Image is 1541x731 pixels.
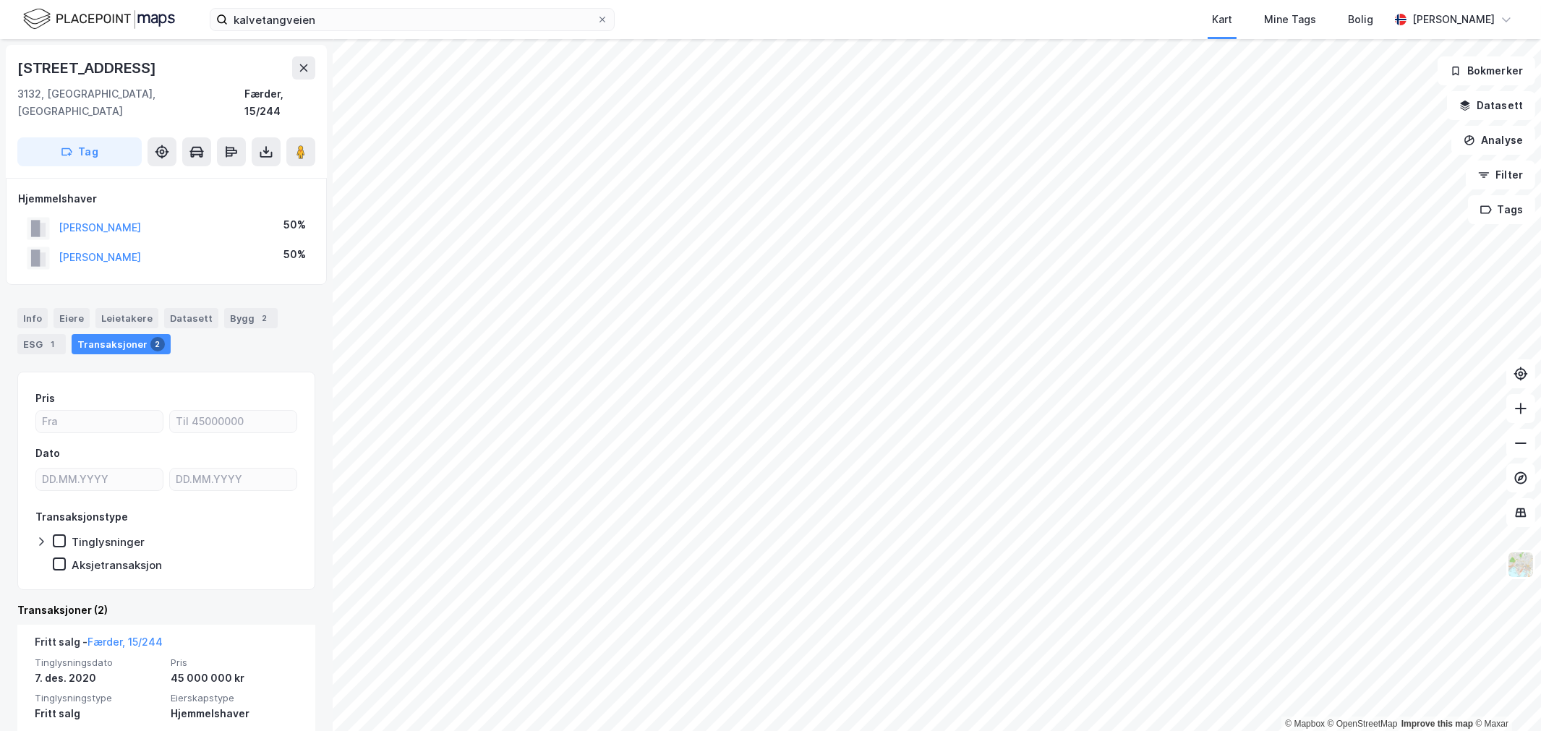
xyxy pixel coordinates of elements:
[1438,56,1535,85] button: Bokmerker
[35,445,60,462] div: Dato
[35,692,162,704] span: Tinglysningstype
[23,7,175,32] img: logo.f888ab2527a4732fd821a326f86c7f29.svg
[95,308,158,328] div: Leietakere
[18,190,315,208] div: Hjemmelshaver
[35,670,162,687] div: 7. des. 2020
[1212,11,1232,28] div: Kart
[35,390,55,407] div: Pris
[17,334,66,354] div: ESG
[17,308,48,328] div: Info
[35,705,162,722] div: Fritt salg
[1348,11,1373,28] div: Bolig
[257,311,272,325] div: 2
[72,558,162,572] div: Aksjetransaksjon
[1466,161,1535,189] button: Filter
[17,137,142,166] button: Tag
[171,670,298,687] div: 45 000 000 kr
[35,657,162,669] span: Tinglysningsdato
[283,246,306,263] div: 50%
[164,308,218,328] div: Datasett
[35,508,128,526] div: Transaksjonstype
[46,337,60,351] div: 1
[54,308,90,328] div: Eiere
[244,85,315,120] div: Færder, 15/244
[1285,719,1325,729] a: Mapbox
[150,337,165,351] div: 2
[171,692,298,704] span: Eierskapstype
[1468,195,1535,224] button: Tags
[72,535,145,549] div: Tinglysninger
[72,334,171,354] div: Transaksjoner
[1412,11,1495,28] div: [PERSON_NAME]
[1447,91,1535,120] button: Datasett
[87,636,163,648] a: Færder, 15/244
[1328,719,1398,729] a: OpenStreetMap
[170,411,296,432] input: Til 45000000
[17,56,159,80] div: [STREET_ADDRESS]
[17,85,244,120] div: 3132, [GEOGRAPHIC_DATA], [GEOGRAPHIC_DATA]
[17,602,315,619] div: Transaksjoner (2)
[1264,11,1316,28] div: Mine Tags
[1507,551,1534,578] img: Z
[1469,662,1541,731] iframe: Chat Widget
[171,657,298,669] span: Pris
[224,308,278,328] div: Bygg
[36,469,163,490] input: DD.MM.YYYY
[35,633,163,657] div: Fritt salg -
[1451,126,1535,155] button: Analyse
[283,216,306,234] div: 50%
[36,411,163,432] input: Fra
[1401,719,1473,729] a: Improve this map
[228,9,597,30] input: Søk på adresse, matrikkel, gårdeiere, leietakere eller personer
[170,469,296,490] input: DD.MM.YYYY
[171,705,298,722] div: Hjemmelshaver
[1469,662,1541,731] div: Kontrollprogram for chat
